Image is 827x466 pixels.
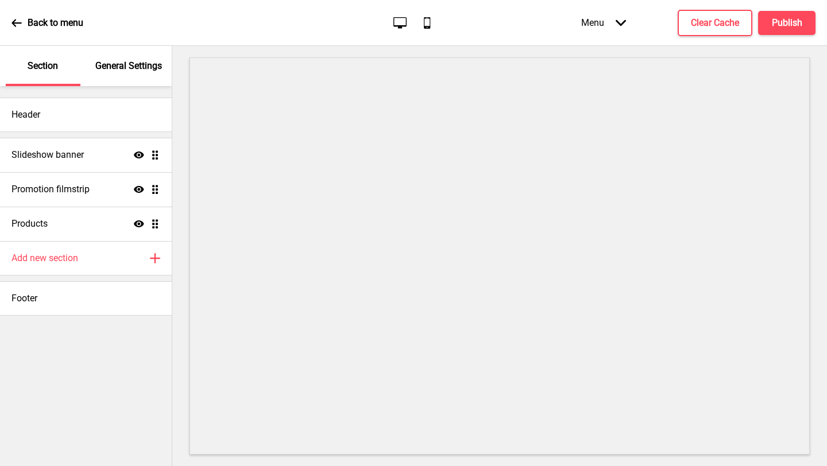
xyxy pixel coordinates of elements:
p: Back to menu [28,17,83,29]
h4: Clear Cache [691,17,739,29]
h4: Header [11,108,40,121]
a: Back to menu [11,7,83,38]
p: Section [28,60,58,72]
div: Menu [570,6,637,40]
h4: Slideshow banner [11,149,84,161]
p: General Settings [95,60,162,72]
h4: Add new section [11,252,78,265]
button: Clear Cache [678,10,752,36]
button: Publish [758,11,816,35]
h4: Footer [11,292,37,305]
h4: Publish [772,17,802,29]
h4: Products [11,218,48,230]
h4: Promotion filmstrip [11,183,90,196]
